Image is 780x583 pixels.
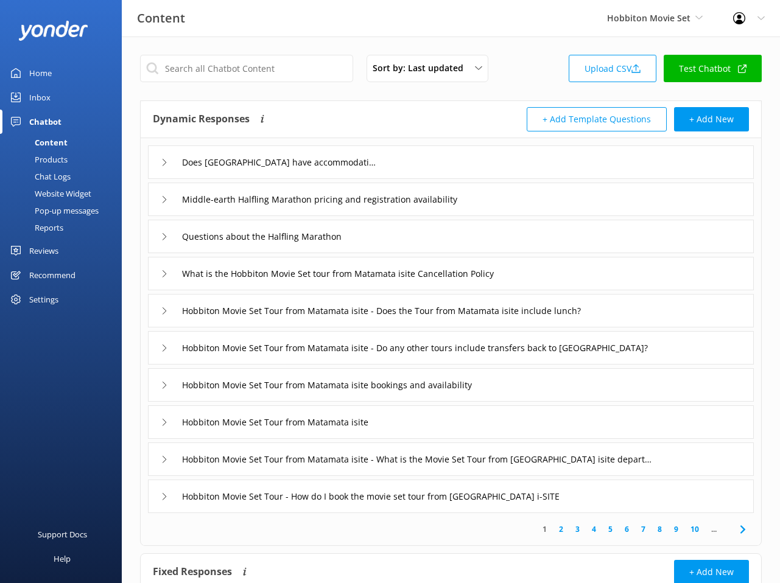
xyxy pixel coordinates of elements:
[527,107,667,131] button: + Add Template Questions
[140,55,353,82] input: Search all Chatbot Content
[553,523,569,535] a: 2
[569,55,656,82] a: Upload CSV
[7,219,122,236] a: Reports
[373,61,471,75] span: Sort by: Last updated
[7,219,63,236] div: Reports
[7,168,122,185] a: Chat Logs
[7,168,71,185] div: Chat Logs
[7,185,122,202] a: Website Widget
[668,523,684,535] a: 9
[674,107,749,131] button: + Add New
[635,523,652,535] a: 7
[54,546,71,571] div: Help
[153,107,250,131] h4: Dynamic Responses
[29,239,58,263] div: Reviews
[586,523,602,535] a: 4
[7,202,122,219] a: Pop-up messages
[607,12,690,24] span: Hobbiton Movie Set
[619,523,635,535] a: 6
[29,85,51,110] div: Inbox
[7,134,122,151] a: Content
[664,55,762,82] a: Test Chatbot
[29,110,61,134] div: Chatbot
[7,151,122,168] a: Products
[7,202,99,219] div: Pop-up messages
[29,61,52,85] div: Home
[7,151,68,168] div: Products
[7,185,91,202] div: Website Widget
[602,523,619,535] a: 5
[18,21,88,41] img: yonder-white-logo.png
[137,9,185,28] h3: Content
[684,523,705,535] a: 10
[652,523,668,535] a: 8
[569,523,586,535] a: 3
[29,263,76,287] div: Recommend
[29,287,58,312] div: Settings
[705,523,723,535] span: ...
[38,522,87,546] div: Support Docs
[7,134,68,151] div: Content
[536,523,553,535] a: 1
